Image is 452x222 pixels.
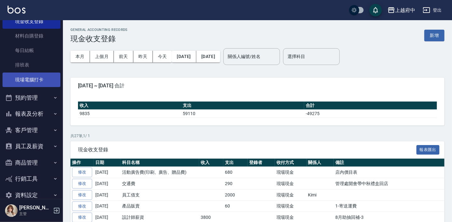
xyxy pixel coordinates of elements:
button: [DATE] [196,51,220,62]
a: 修改 [72,167,92,177]
p: 共 27 筆, 1 / 1 [70,133,444,139]
button: 行銷工具 [3,171,60,187]
button: 報表及分析 [3,106,60,122]
span: [DATE] ~ [DATE] 合計 [78,83,437,89]
img: Person [5,204,18,217]
td: 9835 [78,109,181,118]
button: 今天 [153,51,172,62]
button: 本月 [70,51,90,62]
td: 2000 [223,189,248,201]
button: [DATE] [172,51,196,62]
a: 現場電腦打卡 [3,73,60,87]
button: 資料設定 [3,187,60,203]
button: 商品管理 [3,155,60,171]
button: 昨天 [133,51,153,62]
button: 上越府中 [385,4,418,17]
a: 報表匯出 [416,146,440,152]
th: 支出 [223,159,248,167]
a: 修改 [72,179,92,189]
button: 上個月 [90,51,114,62]
a: 每日結帳 [3,43,60,58]
p: 主管 [19,211,51,217]
div: 上越府中 [395,6,415,14]
td: Kimi [307,189,334,201]
td: 現場現金 [275,178,307,190]
th: 日期 [94,159,120,167]
button: save [369,4,382,16]
td: 59110 [181,109,304,118]
th: 操作 [70,159,94,167]
h2: GENERAL ACCOUNTING RECORDS [70,28,128,32]
th: 收付方式 [275,159,307,167]
button: 登出 [420,4,444,16]
td: 產品販賣 [120,201,199,212]
td: 員工借支 [120,189,199,201]
a: 材料自購登錄 [3,29,60,43]
a: 新增 [424,32,444,38]
img: Logo [8,6,25,14]
td: 交通費 [120,178,199,190]
button: 前天 [114,51,133,62]
th: 收入 [78,102,181,110]
th: 合計 [304,102,437,110]
td: [DATE] [94,189,120,201]
td: -49275 [304,109,437,118]
a: 修改 [72,202,92,211]
td: 活動廣告費(印刷、廣告、贈品費) [120,167,199,178]
td: 現場現金 [275,201,307,212]
td: [DATE] [94,178,120,190]
td: [DATE] [94,167,120,178]
h3: 現金收支登錄 [70,34,128,43]
button: 新增 [424,30,444,41]
th: 支出 [181,102,304,110]
td: 290 [223,178,248,190]
td: 60 [223,201,248,212]
td: [DATE] [94,201,120,212]
button: 員工及薪資 [3,138,60,155]
th: 關係人 [307,159,334,167]
span: 現金收支登錄 [78,147,416,153]
td: 現場現金 [275,189,307,201]
td: 680 [223,167,248,178]
a: 修改 [72,190,92,200]
a: 現金收支登錄 [3,14,60,29]
a: 排班表 [3,58,60,72]
th: 登錄者 [248,159,275,167]
h5: [PERSON_NAME] [19,205,51,211]
button: 報表匯出 [416,145,440,155]
td: 現場現金 [275,167,307,178]
th: 科目名稱 [120,159,199,167]
button: 客戶管理 [3,122,60,138]
th: 收入 [199,159,223,167]
button: 預約管理 [3,90,60,106]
